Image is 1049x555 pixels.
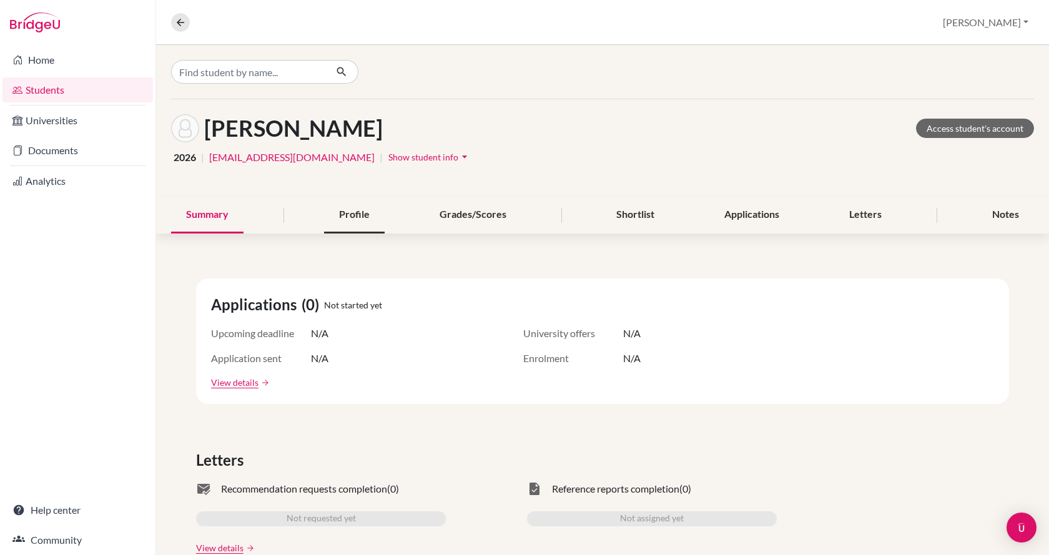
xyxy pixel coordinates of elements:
span: | [201,150,204,165]
a: Universities [2,108,153,133]
span: Not assigned yet [620,511,684,526]
a: Analytics [2,169,153,194]
span: Not started yet [324,298,382,312]
a: View details [211,376,259,389]
div: Summary [171,197,244,233]
a: View details [196,541,244,554]
span: Not requested yet [287,511,356,526]
a: Help center [2,498,153,523]
div: Open Intercom Messenger [1007,513,1037,543]
div: Grades/Scores [425,197,521,233]
span: | [380,150,383,165]
span: N/A [311,351,328,366]
div: Shortlist [601,197,669,233]
div: Letters [834,197,897,233]
a: Home [2,47,153,72]
span: N/A [623,326,641,341]
span: mark_email_read [196,481,211,496]
span: N/A [623,351,641,366]
a: Documents [2,138,153,163]
a: arrow_forward [259,378,270,387]
span: University offers [523,326,623,341]
span: Enrolment [523,351,623,366]
span: N/A [311,326,328,341]
input: Find student by name... [171,60,326,84]
span: Applications [211,293,302,316]
a: [EMAIL_ADDRESS][DOMAIN_NAME] [209,150,375,165]
a: Access student's account [916,119,1034,138]
button: [PERSON_NAME] [937,11,1034,34]
span: Application sent [211,351,311,366]
a: arrow_forward [244,544,255,553]
span: Recommendation requests completion [221,481,387,496]
span: Upcoming deadline [211,326,311,341]
span: Reference reports completion [552,481,679,496]
a: Community [2,528,153,553]
span: (0) [679,481,691,496]
div: Applications [709,197,794,233]
button: Show student infoarrow_drop_down [388,147,471,167]
div: Notes [977,197,1034,233]
img: Klára Galácz's avatar [171,114,199,142]
h1: [PERSON_NAME] [204,115,383,142]
span: 2026 [174,150,196,165]
span: Letters [196,449,249,471]
i: arrow_drop_down [458,150,471,163]
div: Profile [324,197,385,233]
span: (0) [302,293,324,316]
span: Show student info [388,152,458,162]
span: task [527,481,542,496]
img: Bridge-U [10,12,60,32]
span: (0) [387,481,399,496]
a: Students [2,77,153,102]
